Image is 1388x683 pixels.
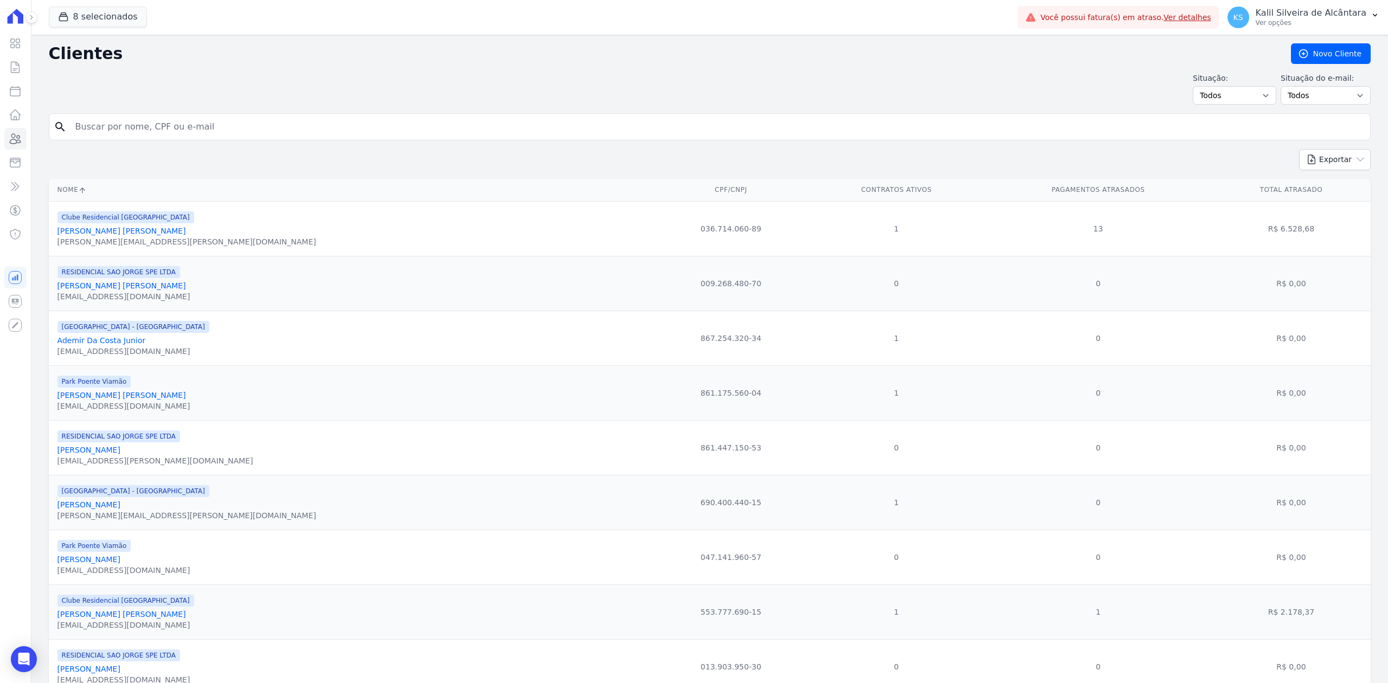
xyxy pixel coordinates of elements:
th: Total Atrasado [1212,179,1371,201]
span: Você possui fatura(s) em atraso. [1040,12,1211,23]
a: [PERSON_NAME] [57,665,120,673]
a: [PERSON_NAME] [PERSON_NAME] [57,227,186,235]
a: Ademir Da Costa Junior [57,336,146,345]
div: [EMAIL_ADDRESS][DOMAIN_NAME] [57,620,194,630]
a: Ver detalhes [1164,13,1211,22]
td: R$ 0,00 [1212,475,1371,530]
div: [EMAIL_ADDRESS][PERSON_NAME][DOMAIN_NAME] [57,455,253,466]
a: [PERSON_NAME] [57,446,120,454]
div: [EMAIL_ADDRESS][DOMAIN_NAME] [57,401,190,411]
span: [GEOGRAPHIC_DATA] - [GEOGRAPHIC_DATA] [57,485,209,497]
button: 8 selecionados [49,7,147,27]
div: [EMAIL_ADDRESS][DOMAIN_NAME] [57,291,190,302]
span: RESIDENCIAL SAO JORGE SPE LTDA [57,266,180,278]
span: Clube Residencial [GEOGRAPHIC_DATA] [57,211,194,223]
a: [PERSON_NAME] [PERSON_NAME] [57,281,186,290]
a: Novo Cliente [1291,43,1371,64]
td: 1 [808,475,985,530]
th: Contratos Ativos [808,179,985,201]
td: 867.254.320-34 [654,311,808,365]
span: KS [1233,14,1243,21]
a: [PERSON_NAME] [PERSON_NAME] [57,610,186,618]
td: 0 [808,256,985,311]
div: [EMAIL_ADDRESS][DOMAIN_NAME] [57,565,190,576]
a: [PERSON_NAME] [PERSON_NAME] [57,391,186,400]
td: R$ 2.178,37 [1212,584,1371,639]
div: [PERSON_NAME][EMAIL_ADDRESS][PERSON_NAME][DOMAIN_NAME] [57,510,316,521]
td: 036.714.060-89 [654,201,808,256]
button: KS Kalil Silveira de Alcântara Ver opções [1219,2,1388,33]
td: 0 [985,365,1212,420]
p: Ver opções [1256,18,1366,27]
a: [PERSON_NAME] [57,500,120,509]
div: [EMAIL_ADDRESS][DOMAIN_NAME] [57,346,209,357]
span: [GEOGRAPHIC_DATA] - [GEOGRAPHIC_DATA] [57,321,209,333]
td: R$ 0,00 [1212,420,1371,475]
td: R$ 0,00 [1212,365,1371,420]
span: RESIDENCIAL SAO JORGE SPE LTDA [57,649,180,661]
th: Nome [49,179,654,201]
td: 0 [985,311,1212,365]
td: 047.141.960-57 [654,530,808,584]
label: Situação do e-mail: [1281,73,1371,84]
span: RESIDENCIAL SAO JORGE SPE LTDA [57,430,180,442]
td: 1 [808,584,985,639]
h2: Clientes [49,44,1274,63]
td: 1 [808,311,985,365]
td: 009.268.480-70 [654,256,808,311]
td: R$ 0,00 [1212,256,1371,311]
td: 13 [985,201,1212,256]
td: 0 [985,530,1212,584]
td: 0 [808,420,985,475]
td: 690.400.440-15 [654,475,808,530]
td: 553.777.690-15 [654,584,808,639]
td: 861.447.150-53 [654,420,808,475]
button: Exportar [1299,149,1371,170]
th: Pagamentos Atrasados [985,179,1212,201]
td: 1 [808,201,985,256]
td: 861.175.560-04 [654,365,808,420]
a: [PERSON_NAME] [57,555,120,564]
label: Situação: [1193,73,1276,84]
td: 0 [808,530,985,584]
span: Park Poente Viamão [57,540,131,552]
p: Kalil Silveira de Alcântara [1256,8,1366,18]
div: Open Intercom Messenger [11,646,37,672]
td: 0 [985,256,1212,311]
i: search [54,120,67,133]
span: Clube Residencial [GEOGRAPHIC_DATA] [57,595,194,607]
input: Buscar por nome, CPF ou e-mail [69,116,1366,138]
th: CPF/CNPJ [654,179,808,201]
span: Park Poente Viamão [57,376,131,388]
td: 1 [808,365,985,420]
td: R$ 0,00 [1212,530,1371,584]
td: 0 [985,475,1212,530]
div: [PERSON_NAME][EMAIL_ADDRESS][PERSON_NAME][DOMAIN_NAME] [57,236,316,247]
td: 1 [985,584,1212,639]
td: R$ 6.528,68 [1212,201,1371,256]
td: R$ 0,00 [1212,311,1371,365]
td: 0 [985,420,1212,475]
